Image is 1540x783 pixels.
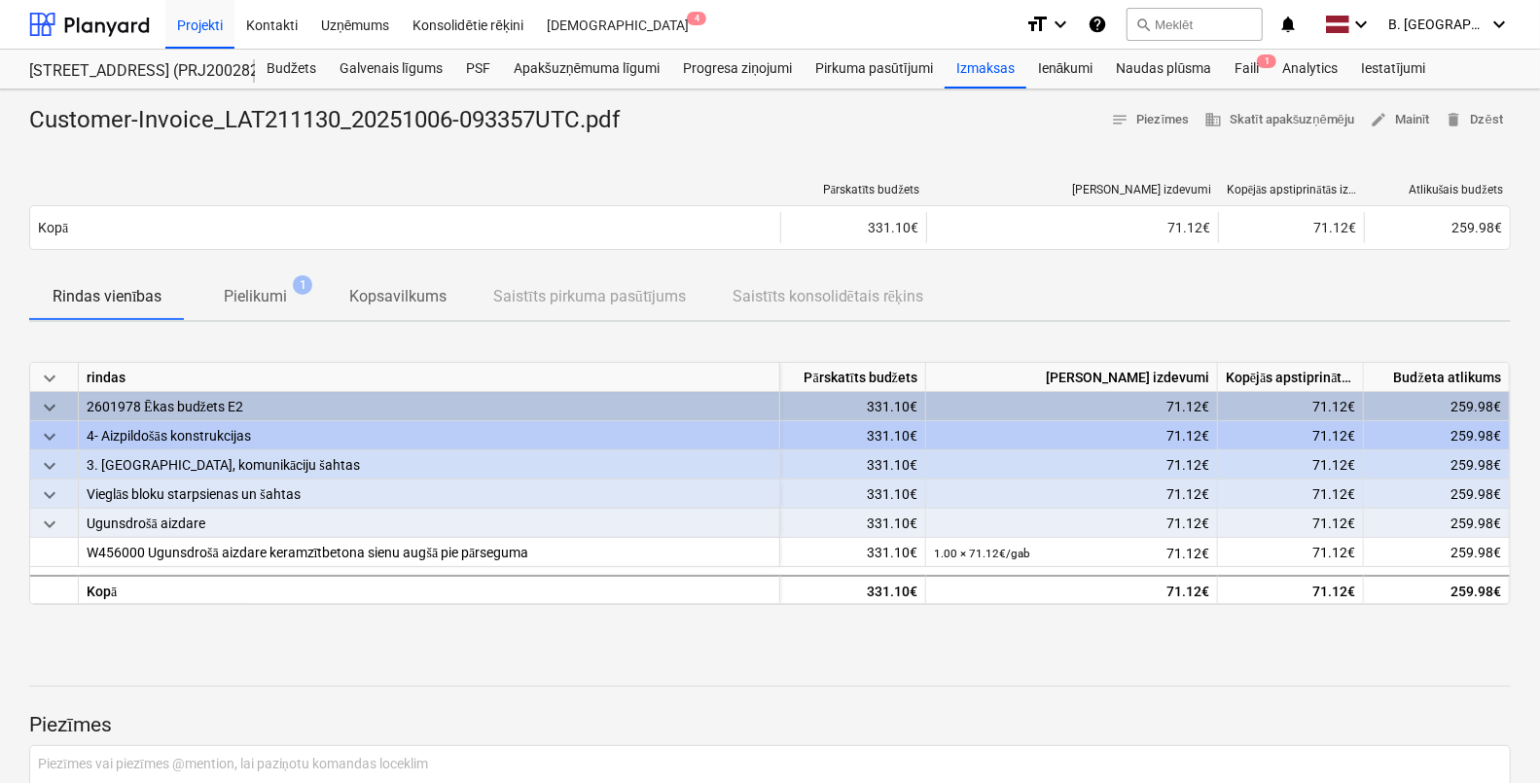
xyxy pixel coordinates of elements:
a: Naudas plūsma [1105,50,1224,89]
i: format_size [1025,13,1049,36]
a: Izmaksas [945,50,1026,89]
div: [PERSON_NAME] izdevumi [935,183,1211,196]
span: Dzēst [1446,109,1503,131]
div: 331.10€ [780,450,926,480]
i: keyboard_arrow_down [1349,13,1373,36]
i: keyboard_arrow_down [1049,13,1072,36]
p: Kopā [38,218,68,237]
div: Atlikušais budžets [1373,183,1503,197]
div: Vieglās bloku starpsienas un šahtas [87,480,771,508]
div: 331.10€ [780,575,926,604]
span: 71.12€ [1312,545,1355,560]
a: Progresa ziņojumi [671,50,804,89]
span: Mainīt [1370,109,1430,131]
a: Iestatījumi [1349,50,1437,89]
span: search [1135,17,1151,32]
i: keyboard_arrow_down [1487,13,1511,36]
div: 71.12€ [934,480,1209,509]
div: 259.98€ [1364,421,1510,450]
div: Kopējās apstiprinātās izmaksas [1227,183,1357,197]
a: Ienākumi [1026,50,1105,89]
div: 331.10€ [780,392,926,421]
div: [PERSON_NAME] izdevumi [926,363,1218,392]
a: Faili1 [1223,50,1271,89]
button: Dzēst [1438,105,1511,135]
span: W456000 Ugunsdrošā aizdare keramzītbetona sienu augšā pie pārseguma [87,545,528,560]
div: 71.12€ [934,450,1209,480]
i: notifications [1278,13,1298,36]
p: Piezīmes [29,712,1511,739]
span: 4 [687,12,706,25]
div: Faili [1223,50,1271,89]
span: 1 [1257,54,1276,68]
div: 331.10€ [780,421,926,450]
button: Mainīt [1362,105,1438,135]
a: Galvenais līgums [328,50,454,89]
div: [STREET_ADDRESS] (PRJ2002826) 2601978 [29,61,232,82]
div: 331.10€ [780,212,926,243]
span: Piezīmes [1112,109,1190,131]
span: notes [1112,111,1129,128]
a: PSF [454,50,502,89]
span: edit [1370,111,1387,128]
span: delete [1446,111,1463,128]
div: 71.12€ [934,509,1209,538]
button: Meklēt [1127,8,1263,41]
div: Pārskatīts budžets [780,363,926,392]
span: keyboard_arrow_down [38,454,61,478]
span: 1 [293,275,312,295]
div: 71.12€ [1218,392,1364,421]
small: 1.00 × 71.12€ / gab [934,547,1030,560]
div: Kopējās apstiprinātās izmaksas [1218,363,1364,392]
div: 71.12€ [934,538,1209,568]
div: Customer-Invoice_LAT211130_20251006-093357UTC.pdf [29,105,635,136]
div: 71.12€ [1218,480,1364,509]
div: 259.98€ [1364,450,1510,480]
div: Pirkuma pasūtījumi [804,50,945,89]
div: 4- Aizpildošās konstrukcijas [87,421,771,449]
div: 71.12€ [934,577,1209,606]
div: 259.98€ [1364,575,1510,604]
span: Skatīt apakšuzņēmēju [1204,109,1354,131]
span: keyboard_arrow_down [38,483,61,507]
p: Rindas vienības [53,285,161,308]
span: B. [GEOGRAPHIC_DATA] [1388,17,1486,32]
div: 71.12€ [1218,421,1364,450]
div: 71.12€ [1218,509,1364,538]
div: 331.10€ [780,509,926,538]
span: keyboard_arrow_down [38,367,61,390]
i: Zināšanu pamats [1088,13,1107,36]
div: Budžeta atlikums [1364,363,1510,392]
button: Piezīmes [1104,105,1198,135]
div: Ugunsdrošā aizdare [87,509,771,537]
div: 71.12€ [1218,212,1364,243]
span: business [1204,111,1222,128]
div: 71.12€ [1218,450,1364,480]
div: 331.10€ [780,538,926,567]
p: Pielikumi [224,285,287,308]
div: 2601978 Ēkas budžets E2 [87,392,771,420]
span: keyboard_arrow_down [38,425,61,448]
a: Apakšuzņēmuma līgumi [502,50,671,89]
div: 71.12€ [934,392,1209,421]
div: 331.10€ [780,480,926,509]
div: 3. Starpsienas, komunikāciju šahtas [87,450,771,479]
div: 259.98€ [1364,509,1510,538]
iframe: Chat Widget [1443,690,1540,783]
span: keyboard_arrow_down [38,396,61,419]
div: 259.98€ [1364,480,1510,509]
a: Analytics [1271,50,1349,89]
a: Budžets [255,50,328,89]
div: rindas [79,363,780,392]
span: 259.98€ [1450,545,1501,560]
div: 71.12€ [935,220,1210,235]
div: 71.12€ [1218,575,1364,604]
